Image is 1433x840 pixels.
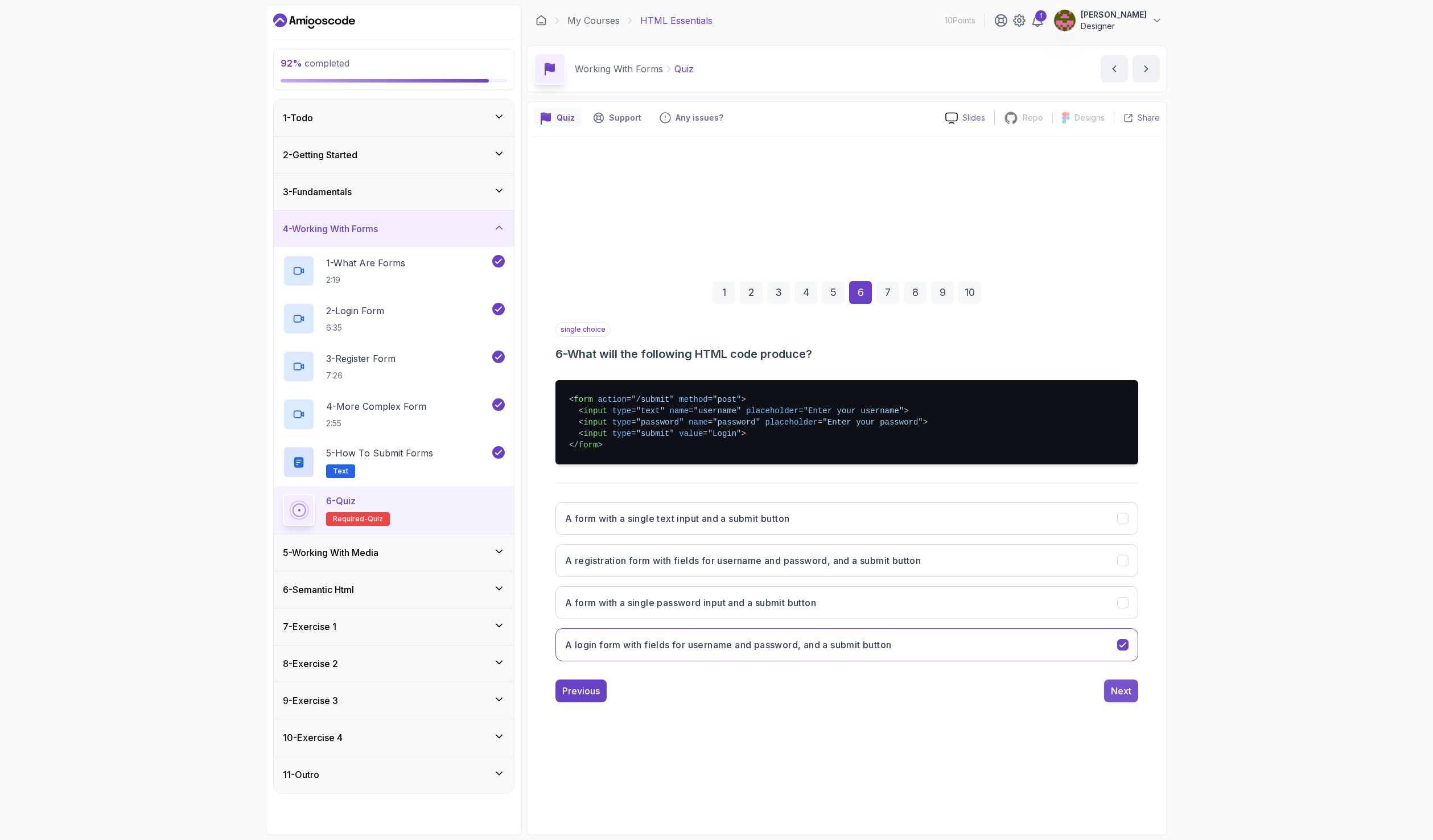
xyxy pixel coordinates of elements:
[555,586,1138,619] button: A form with a single password input and a submit button
[579,406,909,415] span: < = = = >
[274,719,514,756] button: 10-Exercise 4
[958,281,981,304] div: 10
[274,534,514,571] button: 5-Working With Media
[583,429,607,438] span: input
[583,406,607,415] span: input
[283,546,378,559] h3: 5 - Working With Media
[679,395,707,404] span: method
[1104,680,1138,702] button: Next
[368,514,383,524] span: quiz
[822,418,923,427] span: "Enter your password"
[326,256,405,270] p: 1 - What Are Forms
[674,62,694,76] p: Quiz
[1081,9,1147,20] p: [PERSON_NAME]
[283,731,343,744] h3: 10 - Exercise 4
[579,440,598,450] span: form
[274,174,514,210] button: 3-Fundamentals
[598,395,626,404] span: action
[931,281,954,304] div: 9
[713,395,741,404] span: "post"
[555,544,1138,577] button: A registration form with fields for username and password, and a submit button
[849,281,872,304] div: 6
[273,12,355,30] a: Dashboard
[283,494,505,526] button: 6-QuizRequired-quiz
[326,352,396,365] p: 3 - Register Form
[283,303,505,335] button: 2-Login Form6:35
[708,429,742,438] span: "Login"
[326,370,396,381] p: 7:26
[653,109,730,127] button: Feedback button
[636,406,665,415] span: "text"
[612,429,632,438] span: type
[283,446,505,478] button: 5-How to Submit FormsText
[326,322,384,333] p: 6:35
[612,406,632,415] span: type
[1111,684,1131,698] div: Next
[1053,9,1163,32] button: user profile image[PERSON_NAME]Designer
[283,222,378,236] h3: 4 - Working With Forms
[283,351,505,382] button: 3-Register Form7:26
[575,62,663,76] p: Working With Forms
[794,281,817,304] div: 4
[904,281,926,304] div: 8
[326,400,426,413] p: 4 - More Complex Form
[283,185,352,199] h3: 3 - Fundamentals
[822,281,845,304] div: 5
[804,406,904,415] span: "Enter your username"
[945,15,975,26] p: 10 Points
[612,418,632,427] span: type
[574,395,593,404] span: form
[562,684,600,698] div: Previous
[569,395,746,404] span: < = = >
[1101,55,1128,83] button: previous content
[565,512,789,525] h3: A form with a single text input and a submit button
[583,418,607,427] span: input
[555,502,1138,535] button: A form with a single text input and a submit button
[326,274,405,286] p: 2:19
[579,429,746,438] span: < = = >
[565,596,816,610] h3: A form with a single password input and a submit button
[1081,20,1147,32] p: Designer
[1133,55,1160,83] button: next content
[283,620,336,633] h3: 7 - Exercise 1
[283,583,354,596] h3: 6 - Semantic Html
[281,57,302,69] span: 92 %
[274,100,514,136] button: 1-Todo
[555,346,1138,362] h3: 6 - What will the following HTML code produce?
[586,109,648,127] button: Support button
[281,57,349,69] span: completed
[534,109,582,127] button: quiz button
[283,398,505,430] button: 4-More Complex Form2:55
[326,304,384,318] p: 2 - Login Form
[694,406,742,415] span: "username"
[283,768,319,781] h3: 11 - Outro
[636,429,674,438] span: "submit"
[333,514,368,524] span: Required-
[326,418,426,429] p: 2:55
[636,418,684,427] span: "password"
[679,429,703,438] span: value
[565,554,921,567] h3: A registration form with fields for username and password, and a submit button
[1054,10,1076,31] img: user profile image
[565,638,891,652] h3: A login form with fields for username and password, and a submit button
[1074,112,1105,123] p: Designs
[962,112,985,123] p: Slides
[1138,112,1160,123] p: Share
[557,112,575,123] p: Quiz
[740,281,763,304] div: 2
[274,211,514,247] button: 4-Working With Forms
[1035,10,1047,22] div: 1
[746,406,798,415] span: placeholder
[765,418,818,427] span: placeholder
[283,255,505,287] button: 1-What Are Forms2:19
[669,406,689,415] span: name
[274,571,514,608] button: 6-Semantic Html
[283,148,357,162] h3: 2 - Getting Started
[274,756,514,793] button: 11-Outro
[333,467,348,476] span: Text
[274,608,514,645] button: 7-Exercise 1
[689,418,708,427] span: name
[283,694,338,707] h3: 9 - Exercise 3
[274,645,514,682] button: 8-Exercise 2
[274,682,514,719] button: 9-Exercise 3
